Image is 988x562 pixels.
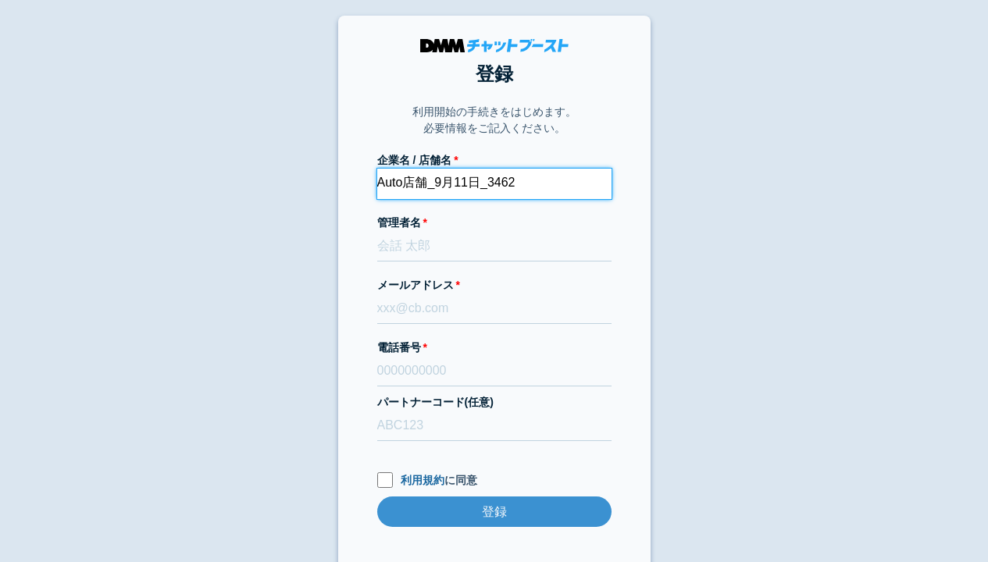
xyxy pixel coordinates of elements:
[412,104,576,137] p: 利用開始の手続きをはじめます。 必要情報をご記入ください。
[377,496,612,527] input: 登録
[377,152,612,169] label: 企業名 / 店舗名
[377,60,612,88] h1: 登録
[377,169,612,199] input: 株式会社チャットブースト
[377,394,612,411] label: パートナーコード(任意)
[377,356,612,386] input: 0000000000
[377,277,612,293] label: メールアドレス
[377,231,612,261] input: 会話 太郎
[377,293,612,324] input: xxx@cb.com
[377,472,393,488] input: 利用規約に同意
[401,474,444,486] a: 利用規約
[377,411,612,441] input: ABC123
[377,472,612,489] label: に同意
[377,340,612,356] label: 電話番号
[377,215,612,231] label: 管理者名
[420,39,569,52] img: DMMチャットブースト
